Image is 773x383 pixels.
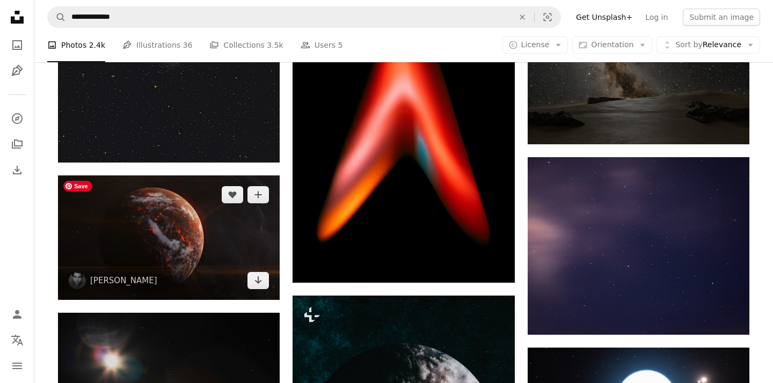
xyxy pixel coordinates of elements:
[338,39,342,51] span: 5
[675,40,702,49] span: Sort by
[528,241,749,251] a: a night sky with stars and clouds
[591,40,633,49] span: Orientation
[6,60,28,82] a: Illustrations
[528,73,749,83] a: A view of the night sky with the milky in the background
[6,355,28,377] button: Menu
[69,272,86,289] img: Go to Diego Casiano's profile
[247,186,269,203] button: Add to Collection
[6,304,28,325] a: Log in / Sign up
[683,9,760,26] button: Submit an image
[6,134,28,155] a: Collections
[58,175,280,300] img: an artist's rendering of a planet in space
[511,7,534,27] button: Clear
[222,186,243,203] button: Like
[183,39,193,51] span: 36
[528,157,749,335] img: a night sky with stars and clouds
[657,36,760,54] button: Sort byRelevance
[570,9,639,26] a: Get Unsplash+
[267,39,283,51] span: 3.5k
[122,28,192,62] a: Illustrations 36
[63,181,92,191] span: Save
[502,36,568,54] button: License
[535,7,560,27] button: Visual search
[6,6,28,30] a: Home — Unsplash
[6,108,28,129] a: Explore
[209,28,283,62] a: Collections 3.5k
[48,7,66,27] button: Search Unsplash
[293,112,514,121] a: a blurry image of a red triangle on a black background
[675,40,741,50] span: Relevance
[639,9,674,26] a: Log in
[6,329,28,351] button: Language
[528,11,749,144] img: A view of the night sky with the milky in the background
[6,159,28,181] a: Download History
[47,6,561,28] form: Find visuals sitewide
[6,34,28,56] a: Photos
[521,40,550,49] span: License
[301,28,343,62] a: Users 5
[90,275,157,286] a: [PERSON_NAME]
[247,272,269,289] a: Download
[572,36,652,54] button: Orientation
[58,233,280,242] a: an artist's rendering of a planet in space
